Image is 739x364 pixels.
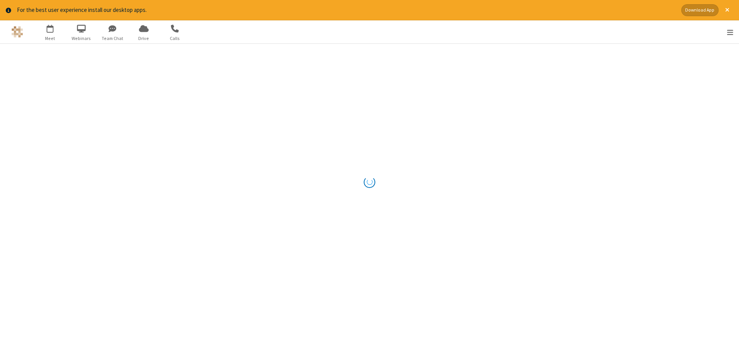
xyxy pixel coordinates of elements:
[721,4,733,16] button: Close alert
[17,6,675,15] div: For the best user experience install our desktop apps.
[3,20,32,43] button: Logo
[717,20,739,43] div: Open menu
[681,4,719,16] button: Download App
[67,35,96,42] span: Webinars
[98,35,127,42] span: Team Chat
[129,35,158,42] span: Drive
[12,26,23,38] img: QA Selenium DO NOT DELETE OR CHANGE
[161,35,189,42] span: Calls
[36,35,65,42] span: Meet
